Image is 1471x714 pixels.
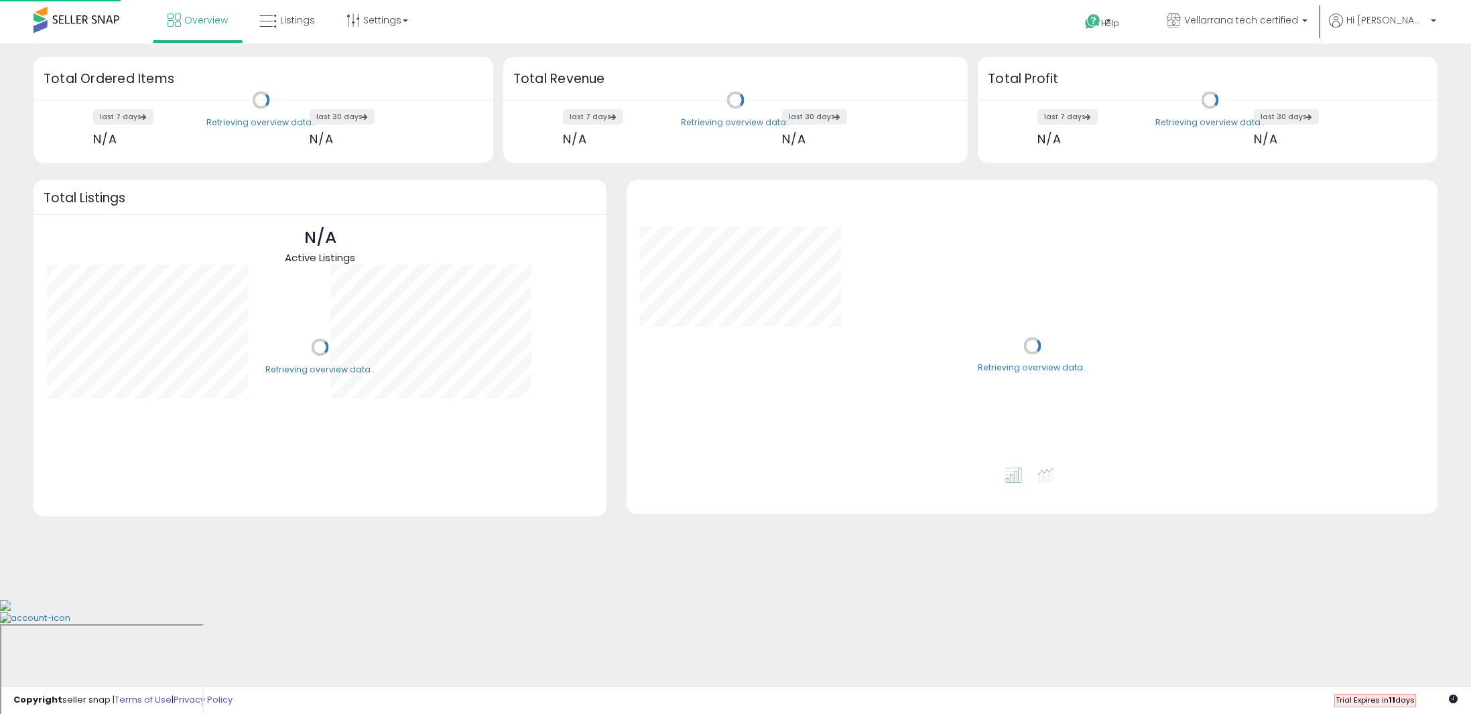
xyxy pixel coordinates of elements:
a: Hi [PERSON_NAME] [1329,13,1436,44]
span: Help [1101,17,1119,29]
div: Retrieving overview data.. [1155,117,1265,129]
div: Retrieving overview data.. [978,362,1087,374]
div: Retrieving overview data.. [681,117,790,129]
i: Get Help [1084,13,1101,30]
span: Overview [184,13,228,27]
span: Listings [280,13,315,27]
span: Vellarrana tech certified [1184,13,1298,27]
div: Retrieving overview data.. [206,117,316,129]
div: Retrieving overview data.. [265,364,375,376]
a: Help [1074,3,1145,44]
span: Hi [PERSON_NAME] [1346,13,1427,27]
